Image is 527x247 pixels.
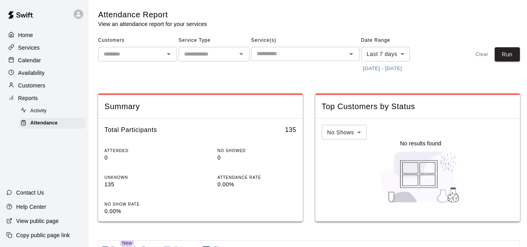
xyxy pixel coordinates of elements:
p: View an attendance report for your services [98,20,207,28]
p: Copy public page link [16,231,70,239]
p: No results found [400,139,441,147]
div: Last 7 days [361,47,410,61]
a: Customers [6,80,82,91]
div: Activity [19,106,86,117]
span: New [120,240,134,247]
p: Services [18,44,40,52]
span: Top Customers by Status [322,101,514,112]
button: [DATE] - [DATE] [361,63,404,75]
div: No Shows [322,125,367,139]
a: Availability [6,67,82,79]
p: Help Center [16,203,46,211]
a: Services [6,42,82,54]
h6: 135 [285,125,296,135]
img: Nothing to see here [376,147,465,206]
p: Reports [18,94,38,102]
p: 0 [218,154,296,162]
p: 0.00% [104,207,183,215]
a: Reports [6,92,82,104]
p: Calendar [18,56,41,64]
button: Clear [469,47,495,62]
span: Date Range [361,34,430,47]
p: NO SHOW RATE [104,201,183,207]
h6: Total Participants [104,125,157,135]
a: Home [6,29,82,41]
button: Open [236,48,247,59]
span: Attendance [30,119,58,127]
p: 0.00% [218,180,296,189]
span: Activity [30,107,47,115]
p: ATTENDANCE RATE [218,175,296,180]
p: Contact Us [16,189,44,197]
p: Home [18,31,33,39]
button: Run [495,47,520,62]
p: NO SHOWED [218,148,296,154]
span: Service Type [179,34,250,47]
a: Activity [19,105,89,117]
p: 135 [104,180,183,189]
p: Availability [18,69,45,77]
div: Attendance [19,118,86,129]
p: Customers [18,82,45,89]
p: UNKNOWN [104,175,183,180]
a: Calendar [6,54,82,66]
h5: Attendance Report [98,9,207,20]
p: 0 [104,154,183,162]
span: Service(s) [251,34,359,47]
span: Customers [98,34,177,47]
p: View public page [16,217,59,225]
p: ATTENDED [104,148,183,154]
span: Summary [104,101,296,112]
button: Open [346,48,357,59]
button: Open [163,48,174,59]
a: Attendance [19,117,89,129]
